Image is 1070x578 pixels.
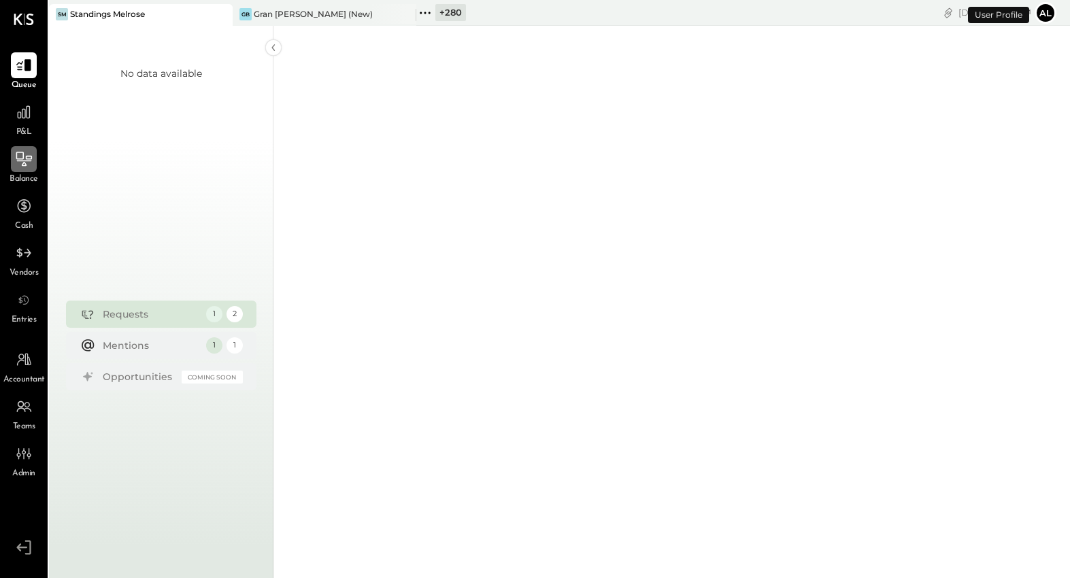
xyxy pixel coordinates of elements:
div: Opportunities [103,370,175,384]
div: 1 [227,337,243,354]
a: Cash [1,193,47,233]
span: Admin [12,468,35,480]
div: 1 [206,337,222,354]
div: Mentions [103,339,199,352]
div: [DATE] [958,6,1031,19]
div: SM [56,8,68,20]
div: User Profile [968,7,1029,23]
div: 2 [227,306,243,322]
a: Teams [1,394,47,433]
div: GB [239,8,252,20]
div: Requests [103,307,199,321]
div: No data available [120,67,202,80]
a: Queue [1,52,47,92]
a: Admin [1,441,47,480]
div: + 280 [435,4,466,21]
span: Cash [15,220,33,233]
button: Al [1035,2,1056,24]
a: Entries [1,287,47,326]
span: Queue [12,80,37,92]
a: Balance [1,146,47,186]
span: Balance [10,173,38,186]
span: Vendors [10,267,39,279]
a: P&L [1,99,47,139]
span: Accountant [3,374,45,386]
div: Coming Soon [182,371,243,384]
span: P&L [16,126,32,139]
a: Vendors [1,240,47,279]
span: Teams [13,421,35,433]
div: 1 [206,306,222,322]
div: copy link [941,5,955,20]
div: Gran [PERSON_NAME] (New) [254,8,373,20]
a: Accountant [1,347,47,386]
span: Entries [12,314,37,326]
div: Standings Melrose [70,8,145,20]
